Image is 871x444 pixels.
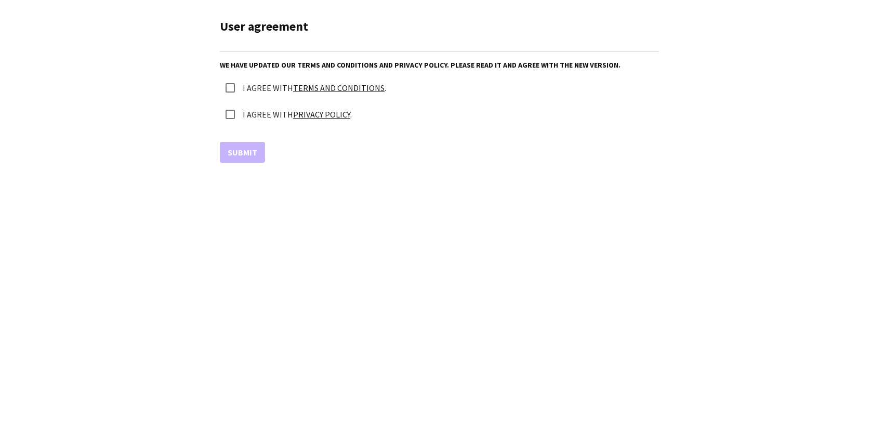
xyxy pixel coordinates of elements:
span: I agree with . [243,109,352,120]
span: I agree with . [243,83,386,93]
h1: User agreement [220,19,659,34]
a: Terms and Conditions [293,83,385,93]
h3: We have updated our terms and conditions and privacy policy. Please read it and agree with the ne... [220,60,659,70]
a: Privacy Policy [293,109,350,120]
